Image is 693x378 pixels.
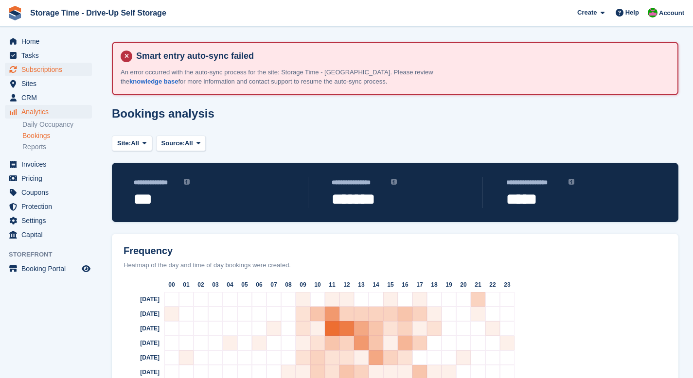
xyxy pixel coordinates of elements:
span: Subscriptions [21,63,80,76]
span: Home [21,34,80,48]
a: menu [5,63,92,76]
div: 13 [354,277,369,292]
div: 16 [398,277,412,292]
h2: Frequency [116,245,675,257]
span: Source: [161,138,185,148]
div: [DATE] [116,350,164,365]
div: 09 [296,277,310,292]
div: 03 [208,277,223,292]
a: Daily Occupancy [22,120,92,129]
span: All [185,138,193,148]
a: menu [5,34,92,48]
span: Create [577,8,597,17]
a: menu [5,172,92,185]
h1: Bookings analysis [112,107,214,120]
div: 23 [500,277,515,292]
div: 01 [179,277,194,292]
p: An error occurred with the auto-sync process for the site: Storage Time - [GEOGRAPHIC_DATA]. Plea... [121,68,461,86]
div: 08 [281,277,296,292]
span: Settings [21,214,80,227]
img: icon-info-grey-7440780725fd019a000dd9b08b2336e03edf1995a4989e88bcd33f0948082b44.svg [569,179,574,185]
a: Bookings [22,131,92,140]
div: [DATE] [116,292,164,307]
a: menu [5,200,92,213]
span: All [131,138,139,148]
span: Account [659,8,684,18]
a: menu [5,91,92,104]
button: Source: All [156,136,206,152]
div: 02 [194,277,208,292]
div: Heatmap of the day and time of day bookings were created. [116,260,675,270]
a: menu [5,214,92,227]
a: menu [5,77,92,90]
div: 14 [369,277,383,292]
span: Sites [21,77,80,90]
div: 12 [339,277,354,292]
span: CRM [21,91,80,104]
div: 04 [223,277,237,292]
div: 10 [310,277,325,292]
div: 20 [456,277,471,292]
a: menu [5,49,92,62]
a: menu [5,157,92,171]
a: menu [5,186,92,199]
div: 05 [237,277,252,292]
div: 06 [252,277,267,292]
div: 22 [485,277,500,292]
img: icon-info-grey-7440780725fd019a000dd9b08b2336e03edf1995a4989e88bcd33f0948082b44.svg [184,179,190,185]
div: [DATE] [116,336,164,350]
a: menu [5,105,92,119]
div: 07 [267,277,281,292]
a: Reports [22,142,92,152]
span: Invoices [21,157,80,171]
div: 15 [383,277,398,292]
img: Saeed [648,8,657,17]
div: 11 [325,277,339,292]
span: Tasks [21,49,80,62]
span: Booking Portal [21,262,80,275]
img: stora-icon-8386f47178a22dfd0bd8f6a31ec36ba5ce8667c1dd55bd0f319d3a0aa187defe.svg [8,6,22,20]
a: Preview store [80,263,92,275]
div: 21 [471,277,485,292]
h4: Smart entry auto-sync failed [132,51,670,62]
div: 17 [412,277,427,292]
img: icon-info-grey-7440780725fd019a000dd9b08b2336e03edf1995a4989e88bcd33f0948082b44.svg [391,179,397,185]
span: Site: [117,138,131,148]
a: menu [5,262,92,275]
a: menu [5,228,92,241]
div: 00 [164,277,179,292]
span: Coupons [21,186,80,199]
span: Capital [21,228,80,241]
a: Storage Time - Drive-Up Self Storage [26,5,170,21]
div: [DATE] [116,321,164,336]
div: 18 [427,277,442,292]
button: Site: All [112,136,152,152]
span: Storefront [9,250,97,259]
div: 19 [442,277,456,292]
span: Analytics [21,105,80,119]
span: Help [625,8,639,17]
div: [DATE] [116,307,164,321]
span: Protection [21,200,80,213]
span: Pricing [21,172,80,185]
a: knowledge base [129,78,178,85]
